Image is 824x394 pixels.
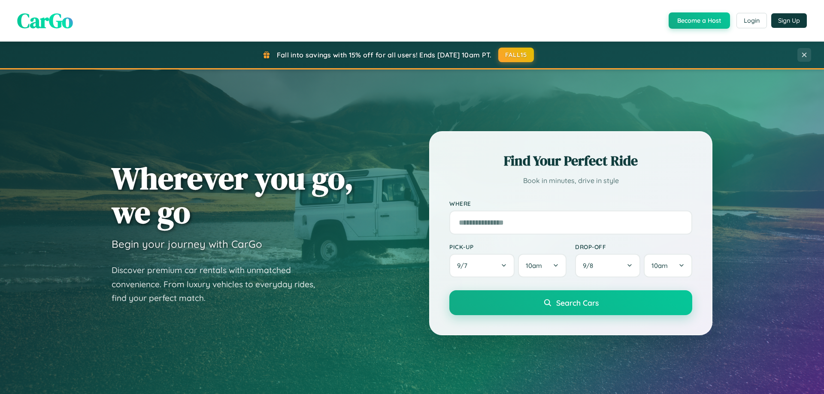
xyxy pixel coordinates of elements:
[669,12,730,29] button: Become a Host
[575,243,692,250] label: Drop-off
[449,243,566,250] label: Pick-up
[644,254,692,277] button: 10am
[449,254,515,277] button: 9/7
[112,238,262,250] h3: Begin your journey with CarGo
[583,262,597,270] span: 9 / 8
[771,13,807,28] button: Sign Up
[498,48,534,62] button: FALL15
[736,13,767,28] button: Login
[575,254,640,277] button: 9/8
[449,290,692,315] button: Search Cars
[449,174,692,187] p: Book in minutes, drive in style
[651,262,668,270] span: 10am
[449,200,692,207] label: Where
[556,298,599,307] span: Search Cars
[457,262,472,270] span: 9 / 7
[112,263,326,305] p: Discover premium car rentals with unmatched convenience. From luxury vehicles to everyday rides, ...
[17,6,73,35] span: CarGo
[518,254,566,277] button: 10am
[112,161,354,229] h1: Wherever you go, we go
[277,51,492,59] span: Fall into savings with 15% off for all users! Ends [DATE] 10am PT.
[449,151,692,170] h2: Find Your Perfect Ride
[526,262,542,270] span: 10am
